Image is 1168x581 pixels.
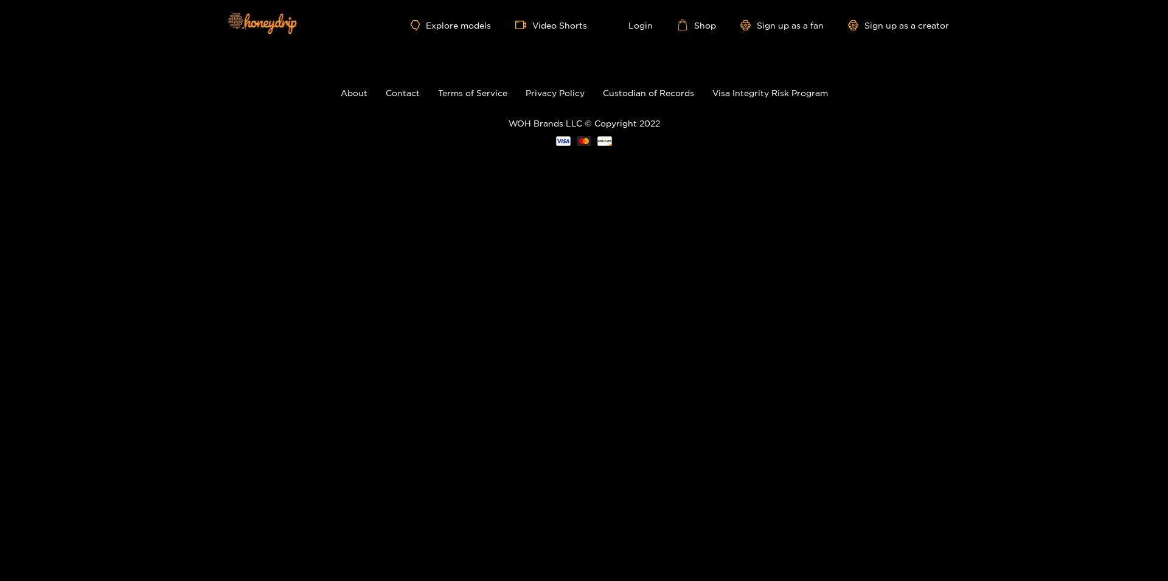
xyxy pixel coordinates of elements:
[386,88,420,97] a: Contact
[712,88,828,97] a: Visa Integrity Risk Program
[611,19,653,30] a: Login
[603,88,694,97] a: Custodian of Records
[740,20,824,30] a: Sign up as a fan
[341,88,367,97] a: About
[515,19,532,30] span: video-camera
[677,19,716,30] a: Shop
[411,20,491,30] a: Explore models
[438,88,507,97] a: Terms of Service
[526,88,585,97] a: Privacy Policy
[515,19,587,30] a: Video Shorts
[848,20,949,30] a: Sign up as a creator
